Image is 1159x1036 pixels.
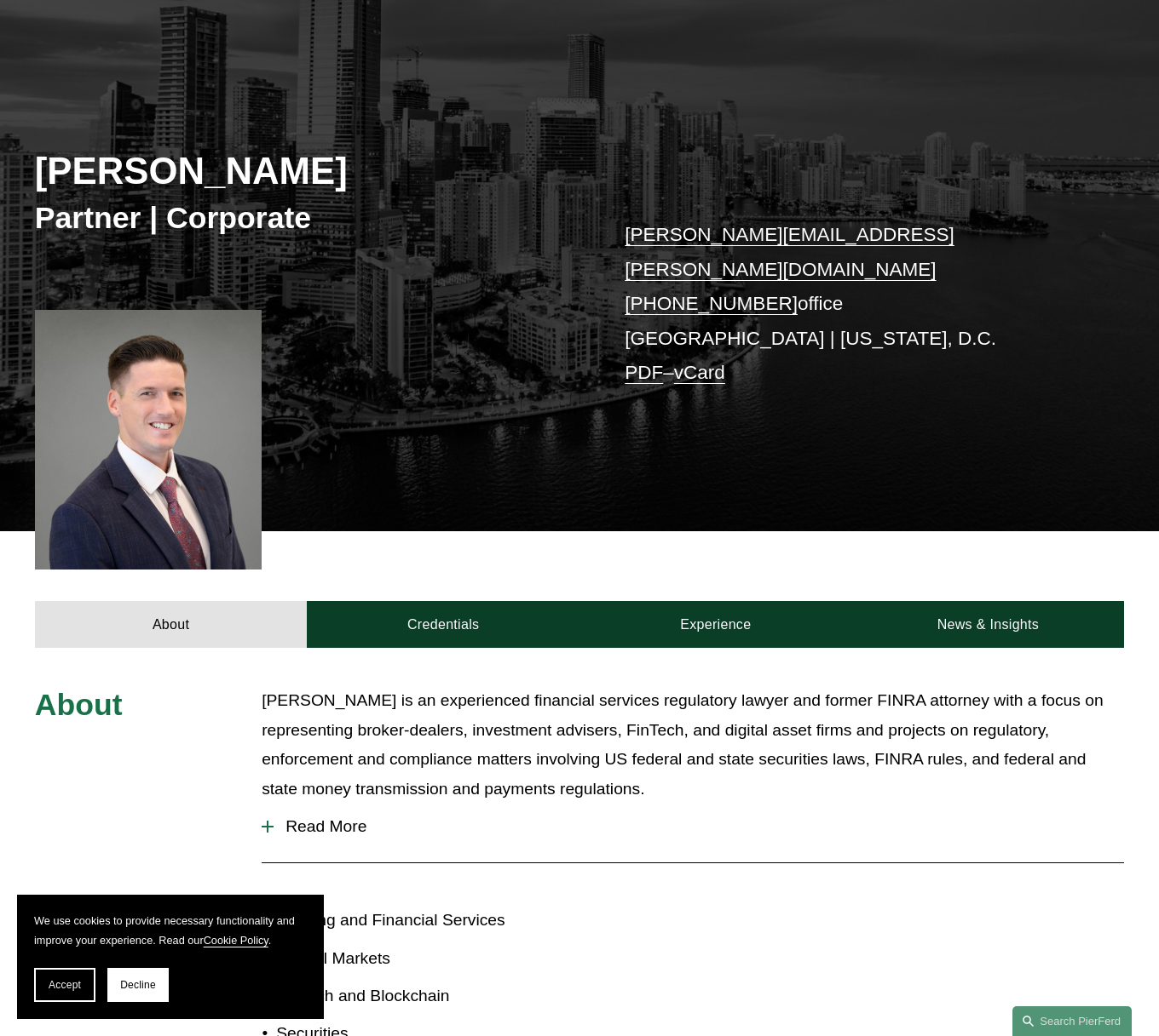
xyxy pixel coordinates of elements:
[276,982,579,1011] p: FinTech and Blockchain
[35,601,308,648] a: About
[852,601,1125,648] a: News & Insights
[107,968,169,1002] button: Decline
[1012,1006,1132,1036] a: Search this site
[307,601,579,648] a: Credentials
[35,688,123,722] span: About
[276,906,579,936] p: Banking and Financial Services
[120,979,156,991] span: Decline
[579,601,852,648] a: Experience
[625,362,663,383] a: PDF
[674,362,725,383] a: vCard
[625,224,954,280] a: [PERSON_NAME][EMAIL_ADDRESS][PERSON_NAME][DOMAIN_NAME]
[625,218,1079,391] p: office [GEOGRAPHIC_DATA] | [US_STATE], D.C. –
[49,979,81,991] span: Accept
[274,817,1124,836] span: Read More
[34,912,307,951] p: We use cookies to provide necessary functionality and improve your experience. Read our .
[262,804,1124,849] button: Read More
[35,199,579,237] h3: Partner | Corporate
[35,148,579,193] h2: [PERSON_NAME]
[276,944,579,974] p: Capital Markets
[17,895,324,1019] section: Cookie banner
[204,934,268,947] a: Cookie Policy
[34,968,95,1002] button: Accept
[625,293,798,314] a: [PHONE_NUMBER]
[262,686,1124,804] p: [PERSON_NAME] is an experienced financial services regulatory lawyer and former FINRA attorney wi...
